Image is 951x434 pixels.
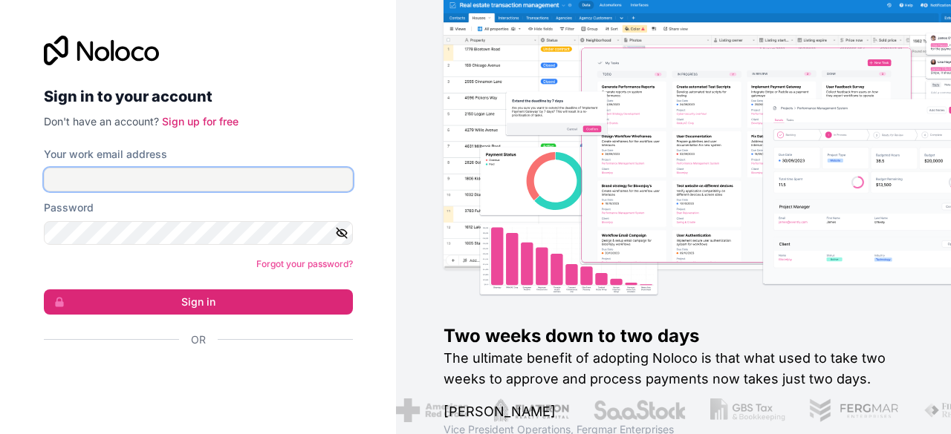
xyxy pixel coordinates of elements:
a: Forgot your password? [256,258,353,269]
span: Or [191,332,206,347]
h2: Sign in to your account [44,83,353,110]
iframe: Sign in with Google Button [36,364,348,396]
input: Password [44,221,353,245]
span: Don't have an account? [44,115,159,128]
h1: Two weeks down to two days [444,324,903,348]
label: Password [44,200,94,215]
input: Email address [44,168,353,191]
h2: The ultimate benefit of adopting Noloco is that what used to take two weeks to approve and proces... [444,348,903,389]
h1: [PERSON_NAME] [444,401,903,422]
button: Sign in [44,289,353,315]
label: Your work email address [44,147,167,162]
img: /assets/american-red-cross-BAupjrZR.png [384,398,456,422]
a: Sign up for free [162,115,238,128]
